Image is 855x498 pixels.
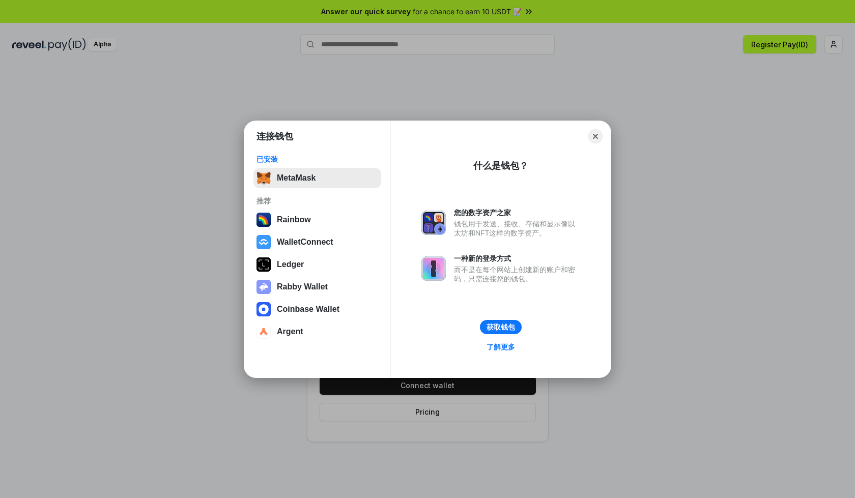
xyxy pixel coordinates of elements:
[277,173,316,183] div: MetaMask
[256,155,378,164] div: 已安装
[277,305,339,314] div: Coinbase Wallet
[454,265,580,283] div: 而不是在每个网站上创建新的账户和密码，只需连接您的钱包。
[256,280,271,294] img: svg+xml,%3Csvg%20xmlns%3D%22http%3A%2F%2Fwww.w3.org%2F2000%2Fsvg%22%20fill%3D%22none%22%20viewBox...
[277,282,328,291] div: Rabby Wallet
[277,327,303,336] div: Argent
[253,254,381,275] button: Ledger
[277,238,333,247] div: WalletConnect
[256,325,271,339] img: svg+xml,%3Csvg%20width%3D%2228%22%20height%3D%2228%22%20viewBox%3D%220%200%2028%2028%22%20fill%3D...
[277,215,311,224] div: Rainbow
[487,342,515,351] div: 了解更多
[454,254,580,263] div: 一种新的登录方式
[454,208,580,217] div: 您的数字资产之家
[480,340,521,354] a: 了解更多
[487,323,515,332] div: 获取钱包
[588,129,603,143] button: Close
[253,321,381,342] button: Argent
[256,235,271,249] img: svg+xml,%3Csvg%20width%3D%2228%22%20height%3D%2228%22%20viewBox%3D%220%200%2028%2028%22%20fill%3D...
[253,232,381,252] button: WalletConnect
[473,160,528,172] div: 什么是钱包？
[256,213,271,227] img: svg+xml,%3Csvg%20width%3D%22120%22%20height%3D%22120%22%20viewBox%3D%220%200%20120%20120%22%20fil...
[256,302,271,316] img: svg+xml,%3Csvg%20width%3D%2228%22%20height%3D%2228%22%20viewBox%3D%220%200%2028%2028%22%20fill%3D...
[253,277,381,297] button: Rabby Wallet
[256,171,271,185] img: svg+xml,%3Csvg%20fill%3D%22none%22%20height%3D%2233%22%20viewBox%3D%220%200%2035%2033%22%20width%...
[256,130,293,142] h1: 连接钱包
[480,320,522,334] button: 获取钱包
[253,168,381,188] button: MetaMask
[277,260,304,269] div: Ledger
[421,256,446,281] img: svg+xml,%3Csvg%20xmlns%3D%22http%3A%2F%2Fwww.w3.org%2F2000%2Fsvg%22%20fill%3D%22none%22%20viewBox...
[421,211,446,235] img: svg+xml,%3Csvg%20xmlns%3D%22http%3A%2F%2Fwww.w3.org%2F2000%2Fsvg%22%20fill%3D%22none%22%20viewBox...
[253,299,381,319] button: Coinbase Wallet
[253,210,381,230] button: Rainbow
[256,257,271,272] img: svg+xml,%3Csvg%20xmlns%3D%22http%3A%2F%2Fwww.w3.org%2F2000%2Fsvg%22%20width%3D%2228%22%20height%3...
[256,196,378,206] div: 推荐
[454,219,580,238] div: 钱包用于发送、接收、存储和显示像以太坊和NFT这样的数字资产。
